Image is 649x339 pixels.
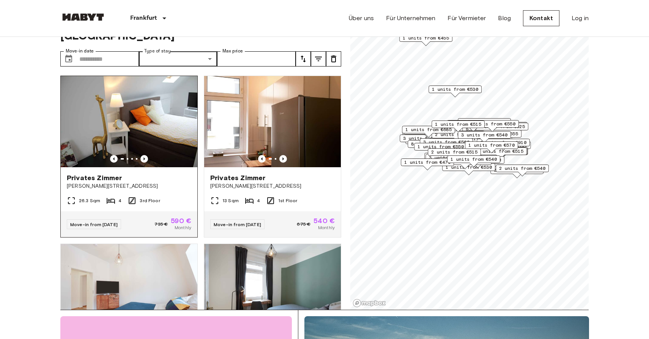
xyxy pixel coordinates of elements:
[326,51,341,67] button: tune
[350,7,589,310] canvas: Map
[70,222,118,227] span: Move-in from [DATE]
[313,217,335,224] span: 540 €
[61,76,197,167] img: Marketing picture of unit DE-04-007-001-04HF
[386,14,435,23] a: Für Unternehmen
[442,163,495,175] div: Map marker
[210,173,265,182] span: Privates Zimmer
[417,143,464,150] span: 1 units from €550
[461,119,507,125] span: 2 units from €550
[311,51,326,67] button: tune
[110,155,118,163] button: Previous image
[140,155,148,163] button: Previous image
[154,221,168,228] span: 735 €
[458,118,511,130] div: Map marker
[140,197,160,204] span: 3rd Floor
[130,14,157,23] p: Frankfurt
[431,149,477,155] span: 2 units from €515
[428,86,482,97] div: Map marker
[318,224,335,231] span: Monthly
[428,148,481,160] div: Map marker
[465,141,518,153] div: Map marker
[67,173,122,182] span: Privates Zimmer
[523,10,559,26] a: Kontakt
[432,86,478,93] span: 1 units from €530
[171,217,191,224] span: 590 €
[204,76,341,238] a: Marketing picture of unit DE-04-034-001-01HFPrevious imagePrevious imagePrivates Zimmer[PERSON_NA...
[472,130,518,137] span: 2 units from €555
[420,138,473,150] div: Map marker
[423,139,469,146] span: 3 units from €560
[475,141,531,153] div: Map marker
[447,120,500,132] div: Map marker
[400,135,453,146] div: Map marker
[414,143,467,155] div: Map marker
[61,51,76,67] button: Choose date
[278,197,297,204] span: 1st Floor
[60,76,198,238] a: Marketing picture of unit DE-04-007-001-04HFPrevious imagePrevious imagePrivates Zimmer[PERSON_NA...
[447,14,486,23] a: Für Vermieter
[257,197,260,204] span: 4
[61,244,197,335] img: Marketing picture of unit DE-04-029-002-04HF
[499,165,545,172] span: 2 units from €540
[466,120,519,132] div: Map marker
[411,141,457,147] span: 8 units from €515
[67,182,191,190] span: [PERSON_NAME][STREET_ADDRESS]
[66,48,94,54] label: Move-in date
[222,48,243,54] label: Max price
[480,139,526,146] span: 9 units from €910
[279,155,287,163] button: Previous image
[458,131,511,143] div: Map marker
[401,158,454,170] div: Map marker
[175,224,191,231] span: Monthly
[498,14,511,23] a: Blog
[435,121,481,128] span: 1 units from €515
[468,142,515,149] span: 1 units from €570
[204,244,341,335] img: Marketing picture of unit DE-04-039-001-01HF
[442,158,488,165] span: 2 units from €550
[404,159,451,166] span: 1 units from €470
[349,14,374,23] a: Über uns
[60,13,106,21] img: Habyt
[210,182,335,190] span: [PERSON_NAME][STREET_ADDRESS]
[477,148,523,155] span: 2 units from €515
[469,120,515,127] span: 2 units from €550
[461,131,507,138] span: 3 units from €540
[258,155,266,163] button: Previous image
[438,157,491,169] div: Map marker
[222,197,239,204] span: 13 Sqm
[408,140,461,152] div: Map marker
[403,35,449,41] span: 1 units from €455
[118,197,121,204] span: 4
[204,76,341,167] img: Marketing picture of unit DE-04-034-001-01HF
[144,48,171,54] label: Type of stay
[214,222,261,227] span: Move-in from [DATE]
[296,51,311,67] button: tune
[455,157,501,163] span: 1 units from €540
[447,155,500,167] div: Map marker
[402,126,455,138] div: Map marker
[353,299,386,307] a: Mapbox logo
[405,126,452,133] span: 1 units from €685
[474,147,527,159] div: Map marker
[79,197,100,204] span: 26.3 Sqm
[297,221,310,228] span: 675 €
[479,123,525,130] span: 4 units from €525
[432,120,485,132] div: Map marker
[399,34,452,46] div: Map marker
[572,14,589,23] a: Log in
[496,165,549,176] div: Map marker
[451,156,497,163] span: 1 units from €540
